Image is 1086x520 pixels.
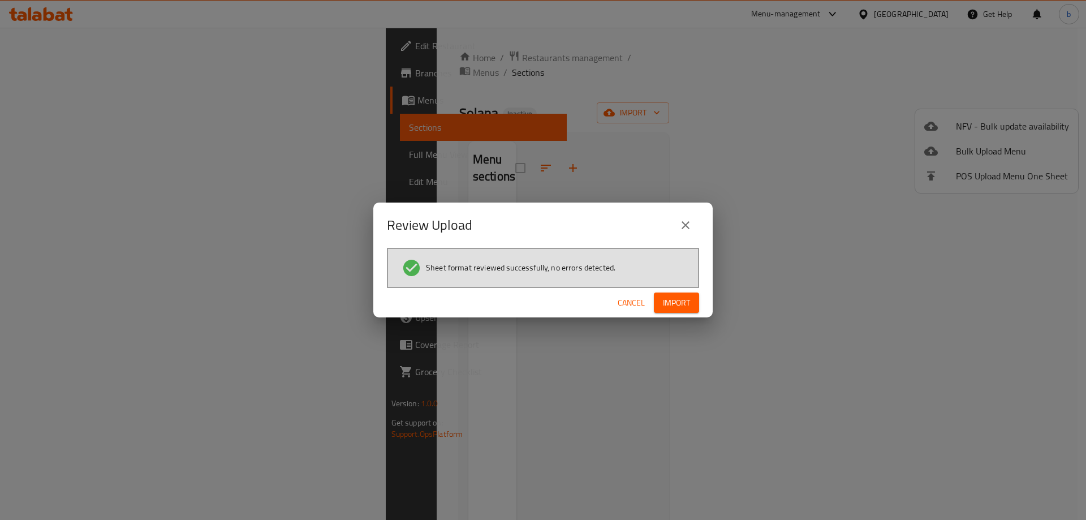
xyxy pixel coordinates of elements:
[672,212,699,239] button: close
[618,296,645,310] span: Cancel
[654,293,699,313] button: Import
[663,296,690,310] span: Import
[613,293,649,313] button: Cancel
[387,216,472,234] h2: Review Upload
[426,262,615,273] span: Sheet format reviewed successfully, no errors detected.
